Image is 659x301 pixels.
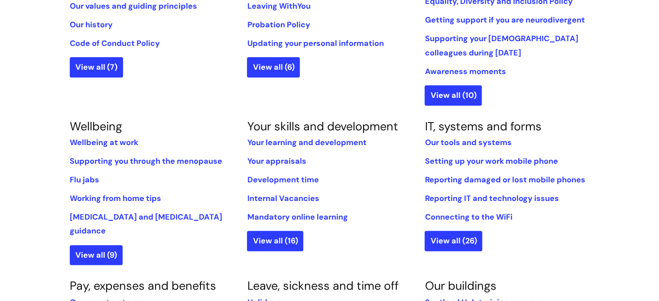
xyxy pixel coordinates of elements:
a: Our buildings [425,278,496,293]
a: Supporting you through the menopause [70,156,222,166]
a: View all (16) [247,231,303,251]
a: View all (10) [425,85,482,105]
a: Getting support if you are neurodivergent [425,15,584,25]
a: Code of Conduct Policy [70,38,160,49]
a: Working from home tips [70,193,161,204]
a: View all (7) [70,57,123,77]
a: View all (26) [425,231,482,251]
a: Our values and guiding principles [70,1,197,11]
a: Our history [70,19,113,30]
a: Development time [247,175,318,185]
a: Mandatory online learning [247,212,347,222]
a: Probation Policy [247,19,310,30]
a: View all (9) [70,245,123,265]
a: Setting up your work mobile phone [425,156,558,166]
a: Leaving WithYou [247,1,310,11]
a: Leave, sickness and time off [247,278,398,293]
a: Supporting your [DEMOGRAPHIC_DATA] colleagues during [DATE] [425,33,578,58]
a: Reporting IT and technology issues [425,193,558,204]
a: Your skills and development [247,119,398,134]
a: Wellbeing at work [70,137,138,148]
a: Internal Vacancies [247,193,319,204]
a: View all (6) [247,57,300,77]
a: Awareness moments [425,66,506,77]
a: [MEDICAL_DATA] and [MEDICAL_DATA] guidance [70,212,222,236]
a: Our tools and systems [425,137,511,148]
a: Connecting to the WiFi [425,212,512,222]
a: Flu jabs [70,175,99,185]
a: Your learning and development [247,137,366,148]
a: Reporting damaged or lost mobile phones [425,175,585,185]
a: Your appraisals [247,156,306,166]
a: Pay, expenses and benefits [70,278,216,293]
a: IT, systems and forms [425,119,541,134]
a: Wellbeing [70,119,122,134]
a: Updating your personal information [247,38,383,49]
